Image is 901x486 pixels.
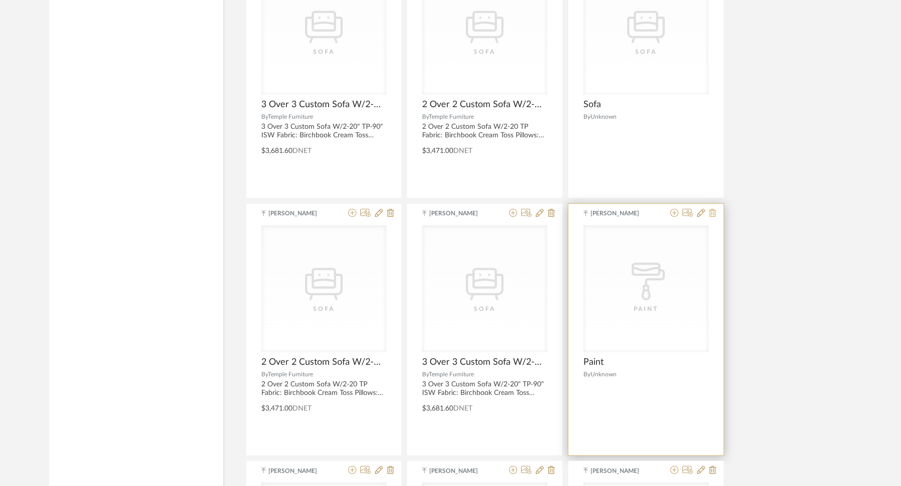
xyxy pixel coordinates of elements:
div: Paint [595,304,696,314]
span: Temple Furniture [268,371,313,377]
span: By [261,114,268,120]
span: 3 Over 3 Custom Sofa W/2-20" TP-90" ISW [261,99,382,110]
span: [PERSON_NAME] [268,466,332,475]
span: Temple Furniture [429,114,474,120]
span: 2 Over 2 Custom Sofa W/2-20 TP-60" ISW [422,99,543,110]
div: Sofa [435,304,535,314]
div: 3 Over 3 Custom Sofa W/2-20" TP-90" ISW Fabric: Birchbook Cream Toss Pillows: France Indigo [422,380,547,397]
span: By [583,371,590,377]
div: Sofa [595,47,696,57]
span: Temple Furniture [268,114,313,120]
span: DNET [453,405,472,412]
div: 3 Over 3 Custom Sofa W/2-20" TP-90" ISW Fabric: Birchbook Cream Toss Pillows: France Indigo [261,123,386,140]
span: By [583,114,590,120]
span: DNET [453,147,472,154]
div: Sofa [273,47,374,57]
div: Sofa [435,47,535,57]
span: Paint [583,357,604,368]
span: [PERSON_NAME] [590,209,654,218]
span: DNET [292,147,312,154]
span: Sofa [583,99,601,110]
span: [PERSON_NAME] [268,209,332,218]
span: By [261,371,268,377]
div: Sofa [273,304,374,314]
span: [PERSON_NAME] [429,466,492,475]
span: By [422,371,429,377]
span: $3,471.00 [422,147,453,154]
span: 3 Over 3 Custom Sofa W/2-20" TP-90" ISW [422,357,543,368]
span: Unknown [590,114,617,120]
span: By [422,114,429,120]
span: Temple Furniture [429,371,474,377]
span: [PERSON_NAME] [590,466,654,475]
span: $3,681.60 [261,147,292,154]
div: 2 Over 2 Custom Sofa W/2-20 TP Fabric: Birchbook Cream Toss Pillows: France Indigo [422,123,547,140]
span: Unknown [590,371,617,377]
span: 2 Over 2 Custom Sofa W/2-20 TP-60" ISW [261,357,382,368]
span: DNET [292,405,312,412]
span: $3,681.60 [422,405,453,412]
div: 2 Over 2 Custom Sofa W/2-20 TP Fabric: Birchbook Cream Toss Pillows: France Indigo [261,380,386,397]
span: $3,471.00 [261,405,292,412]
span: [PERSON_NAME] [429,209,492,218]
